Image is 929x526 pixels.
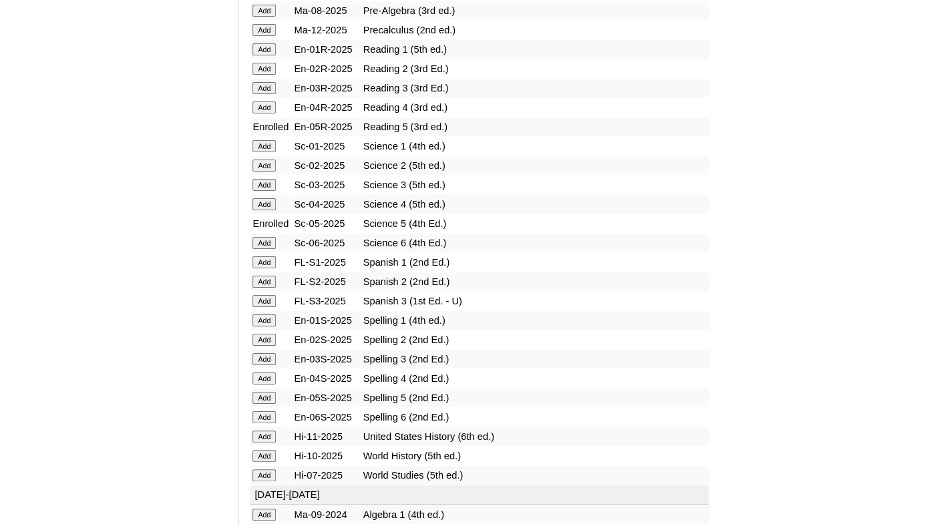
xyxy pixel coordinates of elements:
td: Spanish 2 (2nd Ed.) [361,272,709,291]
td: Spelling 6 (2nd Ed.) [361,408,709,427]
td: En-05R-2025 [292,117,360,136]
td: Spanish 1 (2nd Ed.) [361,253,709,272]
td: Sc-04-2025 [292,195,360,214]
td: Reading 1 (5th ed.) [361,40,709,59]
td: Ma-12-2025 [292,21,360,39]
td: Science 3 (5th ed.) [361,176,709,194]
input: Add [252,198,276,210]
td: En-04S-2025 [292,369,360,388]
input: Add [252,372,276,384]
td: En-01S-2025 [292,311,360,330]
input: Add [252,24,276,36]
td: En-04R-2025 [292,98,360,117]
td: Science 4 (5th ed.) [361,195,709,214]
td: Spelling 5 (2nd Ed.) [361,388,709,407]
td: Ma-09-2024 [292,505,360,524]
input: Add [252,63,276,75]
td: Sc-02-2025 [292,156,360,175]
td: Spanish 3 (1st Ed. - U) [361,292,709,310]
td: En-02S-2025 [292,330,360,349]
td: En-06S-2025 [292,408,360,427]
td: Science 2 (5th ed.) [361,156,709,175]
td: Science 5 (4th Ed.) [361,214,709,233]
td: Ma-08-2025 [292,1,360,20]
td: Enrolled [250,214,291,233]
td: World History (5th ed.) [361,447,709,465]
td: Reading 4 (3rd ed.) [361,98,709,117]
input: Add [252,82,276,94]
input: Add [252,314,276,326]
input: Add [252,469,276,481]
td: Reading 3 (3rd Ed.) [361,79,709,97]
td: Pre-Algebra (3rd ed.) [361,1,709,20]
td: En-03S-2025 [292,350,360,368]
input: Add [252,276,276,288]
input: Add [252,5,276,17]
td: World Studies (5th ed.) [361,466,709,485]
td: Sc-01-2025 [292,137,360,156]
input: Add [252,43,276,55]
td: Reading 2 (3rd Ed.) [361,59,709,78]
input: Add [252,160,276,172]
td: Spelling 4 (2nd Ed.) [361,369,709,388]
input: Add [252,411,276,423]
td: FL-S1-2025 [292,253,360,272]
input: Add [252,295,276,307]
td: United States History (6th ed.) [361,427,709,446]
td: En-02R-2025 [292,59,360,78]
input: Add [252,140,276,152]
td: Science 6 (4th Ed.) [361,234,709,252]
input: Add [252,509,276,521]
input: Add [252,450,276,462]
input: Add [252,392,276,404]
td: En-03R-2025 [292,79,360,97]
td: Spelling 3 (2nd Ed.) [361,350,709,368]
td: Sc-05-2025 [292,214,360,233]
td: En-05S-2025 [292,388,360,407]
td: Hi-10-2025 [292,447,360,465]
td: Sc-03-2025 [292,176,360,194]
td: Hi-07-2025 [292,466,360,485]
td: Enrolled [250,117,291,136]
td: En-01R-2025 [292,40,360,59]
td: FL-S2-2025 [292,272,360,291]
input: Add [252,237,276,249]
td: Sc-06-2025 [292,234,360,252]
td: FL-S3-2025 [292,292,360,310]
td: Spelling 2 (2nd Ed.) [361,330,709,349]
td: Algebra 1 (4th ed.) [361,505,709,524]
input: Add [252,334,276,346]
input: Add [252,353,276,365]
td: Hi-11-2025 [292,427,360,446]
input: Add [252,179,276,191]
input: Add [252,256,276,268]
td: [DATE]-[DATE] [250,485,708,505]
td: Reading 5 (3rd ed.) [361,117,709,136]
input: Add [252,101,276,113]
td: Spelling 1 (4th ed.) [361,311,709,330]
td: Precalculus (2nd ed.) [361,21,709,39]
td: Science 1 (4th ed.) [361,137,709,156]
input: Add [252,431,276,443]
